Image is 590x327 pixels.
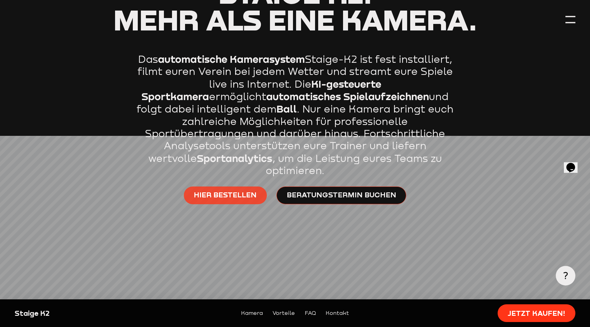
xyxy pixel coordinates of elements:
[305,309,316,318] a: FAQ
[132,53,458,177] p: Das Staige-K2 ist fest installiert, filmt euren Verein bei jedem Wetter und streamt eure Spiele l...
[326,309,349,318] a: Kontakt
[266,90,429,102] strong: automatisches Spielaufzeichnen
[564,154,584,173] iframe: chat widget
[197,152,272,164] strong: Sportanalytics
[184,187,267,204] a: Hier bestellen
[15,308,149,318] div: Staige K2
[276,103,297,115] strong: Ball
[158,53,305,65] strong: automatische Kamerasystem
[241,309,263,318] a: Kamera
[194,190,257,200] span: Hier bestellen
[142,78,381,102] strong: KI-gesteuerte Sportkamera
[287,190,396,200] span: Beratungstermin buchen
[272,309,295,318] a: Vorteile
[276,187,406,204] a: Beratungstermin buchen
[498,304,575,322] a: Jetzt kaufen!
